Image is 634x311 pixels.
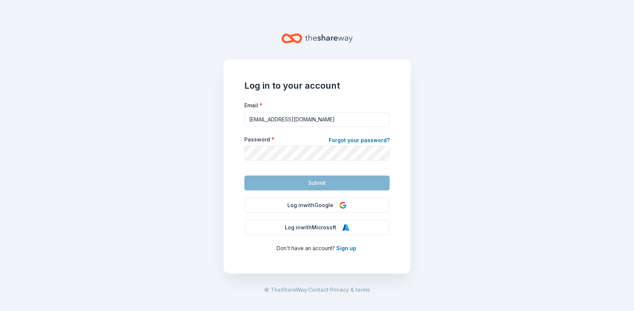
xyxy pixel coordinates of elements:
img: Microsoft Logo [342,224,350,231]
h1: Log in to your account [244,80,390,92]
a: Forgot your password? [329,136,390,146]
a: Sign up [336,245,356,251]
a: Privacy & terms [330,285,370,294]
a: Contact [308,285,328,294]
span: · · [264,285,370,294]
label: Password [244,136,274,143]
span: Don ' t have an account? [277,245,335,251]
img: Google Logo [339,202,347,209]
label: Email [244,102,262,109]
button: Log inwithGoogle [244,198,390,213]
span: © TheShareWay [264,287,307,293]
button: Log inwithMicrosoft [244,220,390,235]
a: Home [281,30,353,47]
